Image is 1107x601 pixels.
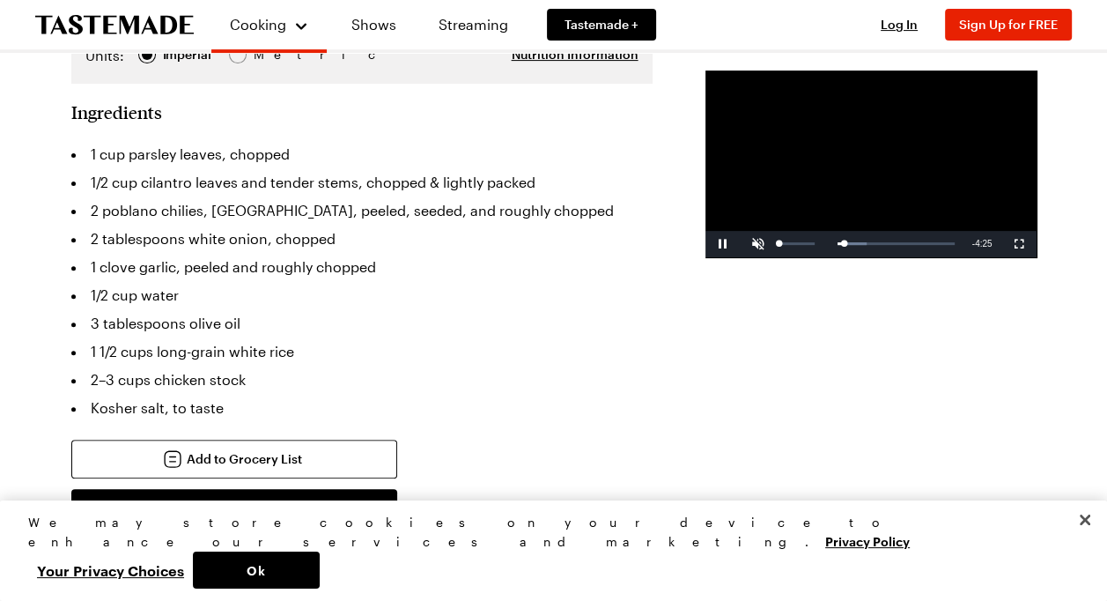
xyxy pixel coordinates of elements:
[864,16,934,33] button: Log In
[71,197,653,225] li: 2 poblano chilies, [GEOGRAPHIC_DATA], peeled, seeded, and roughly chopped
[1001,231,1037,257] button: Fullscreen
[187,450,302,468] span: Add to Grocery List
[71,225,653,253] li: 2 tablespoons white onion, chopped
[779,242,815,245] div: Volume Level
[71,168,653,197] li: 1/2 cup cilantro leaves and tender stems, chopped & lightly packed
[881,17,918,32] span: Log In
[254,45,291,64] div: Metric
[71,281,653,309] li: 1/2 cup water
[959,17,1058,32] span: Sign Up for FREE
[71,394,653,422] li: Kosher salt, to taste
[71,338,653,366] li: 1 1/2 cups long-grain white rice
[28,513,1064,589] div: Privacy
[945,9,1072,41] button: Sign Up for FREE
[741,231,776,257] button: Unmute
[193,552,320,589] button: Ok
[230,16,286,33] span: Cooking
[565,16,638,33] span: Tastemade +
[838,242,955,245] div: Progress Bar
[972,239,975,249] span: -
[28,552,193,589] button: Your Privacy Choices
[71,309,653,338] li: 3 tablespoons olive oil
[163,45,211,64] div: Imperial
[705,231,741,257] button: Pause
[254,45,292,64] span: Metric
[512,46,638,63] button: Nutrition Information
[71,440,397,479] button: Add to Grocery List
[229,7,309,42] button: Cooking
[85,45,124,66] label: Units:
[1066,501,1104,539] button: Close
[28,513,1064,552] div: We may store cookies on your device to enhance our services and marketing.
[71,101,162,122] h2: Ingredients
[85,45,291,70] div: Imperial Metric
[975,239,992,249] span: 4:25
[163,45,213,64] span: Imperial
[825,532,910,549] a: More information about your privacy, opens in a new tab
[71,366,653,394] li: 2–3 cups chicken stock
[71,253,653,281] li: 1 clove garlic, peeled and roughly chopped
[71,489,397,528] button: Get Ingredients
[71,140,653,168] li: 1 cup parsley leaves, chopped
[705,70,1037,257] video-js: Video Player
[547,9,656,41] a: Tastemade +
[35,15,194,35] a: To Tastemade Home Page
